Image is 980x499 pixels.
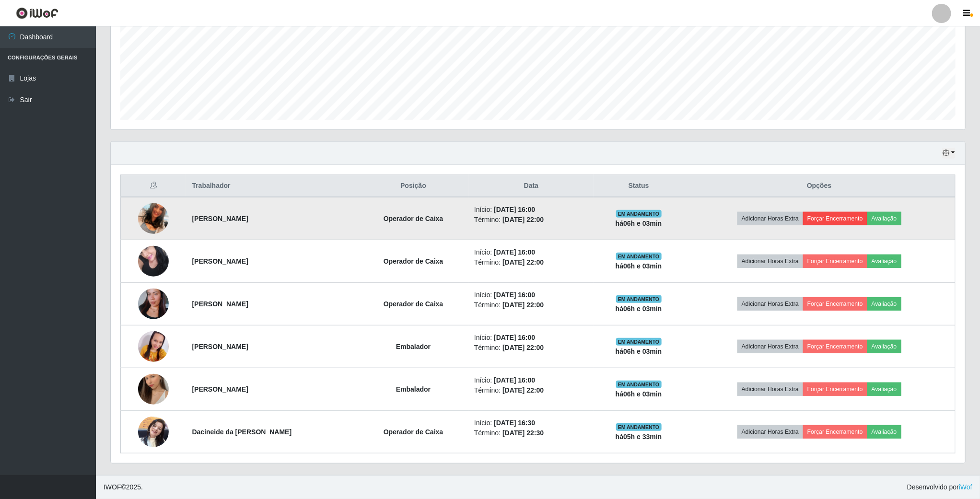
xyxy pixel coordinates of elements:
[138,277,169,331] img: 1743427622998.jpeg
[616,338,662,346] span: EM ANDAMENTO
[867,383,901,396] button: Avaliação
[138,411,169,452] img: 1752513386175.jpeg
[104,483,121,491] span: IWOF
[384,300,443,308] strong: Operador de Caixa
[803,383,867,396] button: Forçar Encerramento
[867,425,901,439] button: Avaliação
[192,343,248,350] strong: [PERSON_NAME]
[737,255,803,268] button: Adicionar Horas Extra
[803,297,867,311] button: Forçar Encerramento
[683,175,955,197] th: Opções
[396,385,431,393] strong: Embalador
[494,206,535,213] time: [DATE] 16:00
[803,340,867,353] button: Forçar Encerramento
[502,258,544,266] time: [DATE] 22:00
[474,257,588,267] li: Término:
[474,428,588,438] li: Término:
[616,295,662,303] span: EM ANDAMENTO
[192,215,248,222] strong: [PERSON_NAME]
[616,262,662,270] strong: há 06 h e 03 min
[138,314,169,379] img: 1722642287438.jpeg
[616,210,662,218] span: EM ANDAMENTO
[616,253,662,260] span: EM ANDAMENTO
[494,291,535,299] time: [DATE] 16:00
[192,257,248,265] strong: [PERSON_NAME]
[867,340,901,353] button: Avaliação
[959,483,972,491] a: iWof
[384,257,443,265] strong: Operador de Caixa
[737,340,803,353] button: Adicionar Horas Extra
[138,362,169,417] img: 1726843686104.jpeg
[494,419,535,427] time: [DATE] 16:30
[867,212,901,225] button: Avaliação
[474,343,588,353] li: Término:
[494,376,535,384] time: [DATE] 16:00
[502,429,544,437] time: [DATE] 22:30
[192,385,248,393] strong: [PERSON_NAME]
[384,428,443,436] strong: Operador de Caixa
[616,423,662,431] span: EM ANDAMENTO
[803,212,867,225] button: Forçar Encerramento
[474,205,588,215] li: Início:
[494,334,535,341] time: [DATE] 16:00
[138,191,169,246] img: 1704989686512.jpeg
[474,333,588,343] li: Início:
[737,383,803,396] button: Adicionar Horas Extra
[502,301,544,309] time: [DATE] 22:00
[192,428,292,436] strong: Dacineide da [PERSON_NAME]
[594,175,684,197] th: Status
[384,215,443,222] strong: Operador de Caixa
[16,7,58,19] img: CoreUI Logo
[616,305,662,313] strong: há 06 h e 03 min
[186,175,358,197] th: Trabalhador
[468,175,594,197] th: Data
[474,385,588,395] li: Término:
[907,482,972,492] span: Desenvolvido por
[192,300,248,308] strong: [PERSON_NAME]
[616,348,662,355] strong: há 06 h e 03 min
[616,220,662,227] strong: há 06 h e 03 min
[616,390,662,398] strong: há 06 h e 03 min
[358,175,468,197] th: Posição
[867,255,901,268] button: Avaliação
[396,343,431,350] strong: Embalador
[803,425,867,439] button: Forçar Encerramento
[494,248,535,256] time: [DATE] 16:00
[867,297,901,311] button: Avaliação
[104,482,143,492] span: © 2025 .
[616,433,662,441] strong: há 05 h e 33 min
[737,425,803,439] button: Adicionar Horas Extra
[737,212,803,225] button: Adicionar Horas Extra
[502,386,544,394] time: [DATE] 22:00
[474,418,588,428] li: Início:
[616,381,662,388] span: EM ANDAMENTO
[502,216,544,223] time: [DATE] 22:00
[474,215,588,225] li: Término:
[474,375,588,385] li: Início:
[803,255,867,268] button: Forçar Encerramento
[737,297,803,311] button: Adicionar Horas Extra
[138,241,169,281] img: 1746197830896.jpeg
[474,300,588,310] li: Término:
[502,344,544,351] time: [DATE] 22:00
[474,290,588,300] li: Início:
[474,247,588,257] li: Início:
